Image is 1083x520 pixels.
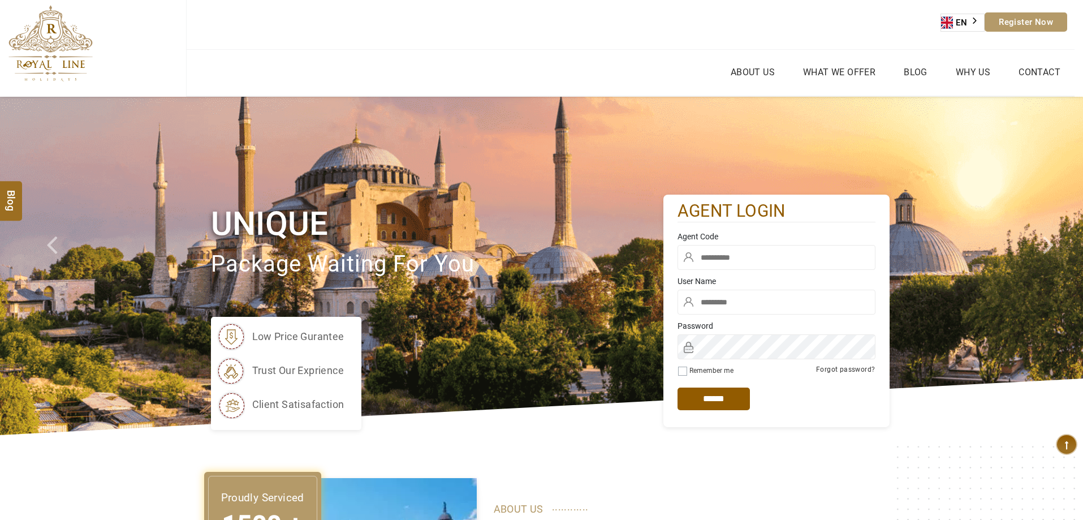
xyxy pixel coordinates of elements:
[940,14,985,32] aside: Language selected: English
[217,323,344,351] li: low price gurantee
[901,64,930,80] a: Blog
[728,64,778,80] a: About Us
[678,231,875,242] label: Agent Code
[816,366,875,373] a: Forgot password?
[940,14,985,32] div: Language
[552,498,589,515] span: ............
[1029,97,1083,435] a: Check next image
[800,64,878,80] a: What we Offer
[211,246,663,283] p: package waiting for you
[217,356,344,385] li: trust our exprience
[8,5,93,81] img: The Royal Line Holidays
[4,190,19,200] span: Blog
[678,200,875,222] h2: agent login
[494,501,873,518] p: ABOUT US
[678,320,875,332] label: Password
[217,390,344,419] li: client satisafaction
[689,367,733,375] label: Remember me
[953,64,993,80] a: Why Us
[1016,64,1063,80] a: Contact
[211,203,663,245] h1: Unique
[32,97,87,435] a: Check next prev
[941,14,984,31] a: EN
[985,12,1067,32] a: Register Now
[678,276,875,287] label: User Name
